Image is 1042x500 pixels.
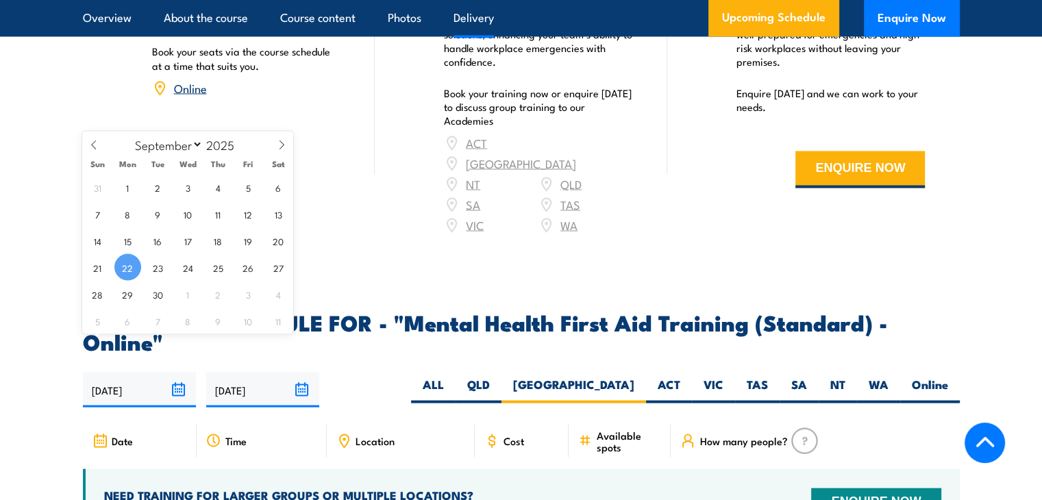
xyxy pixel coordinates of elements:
span: October 3, 2025 [235,280,262,307]
span: October 11, 2025 [265,307,292,334]
span: October 9, 2025 [205,307,232,334]
span: October 1, 2025 [175,280,201,307]
span: September 30, 2025 [145,280,171,307]
label: ALL [411,376,456,403]
span: September 4, 2025 [205,173,232,200]
span: September 5, 2025 [235,173,262,200]
h2: UPCOMING SCHEDULE FOR - "Mental Health First Aid Training (Standard) - Online" [83,312,960,350]
span: September 10, 2025 [175,200,201,227]
span: Time [225,434,247,446]
span: Available spots [596,429,661,452]
span: Sat [263,159,293,168]
select: Month [128,135,203,153]
span: October 10, 2025 [235,307,262,334]
span: September 8, 2025 [114,200,141,227]
span: October 7, 2025 [145,307,171,334]
span: October 5, 2025 [84,307,111,334]
span: September 6, 2025 [265,173,292,200]
span: Wed [173,159,203,168]
label: NT [819,376,857,403]
span: September 23, 2025 [145,253,171,280]
label: ACT [646,376,692,403]
span: September 17, 2025 [175,227,201,253]
span: Sun [82,159,112,168]
span: September 20, 2025 [265,227,292,253]
label: Online [900,376,960,403]
span: Tue [142,159,173,168]
span: Fri [233,159,263,168]
p: Enquire [DATE] and we can work to your needs. [736,86,926,113]
span: September 18, 2025 [205,227,232,253]
span: September 9, 2025 [145,200,171,227]
span: Date [112,434,133,446]
span: September 25, 2025 [205,253,232,280]
span: September 3, 2025 [175,173,201,200]
span: September 7, 2025 [84,200,111,227]
span: September 29, 2025 [114,280,141,307]
label: WA [857,376,900,403]
span: September 2, 2025 [145,173,171,200]
span: September 22, 2025 [114,253,141,280]
label: VIC [692,376,735,403]
p: Book your seats via the course schedule at a time that suits you. [152,45,341,72]
span: September 26, 2025 [235,253,262,280]
span: September 21, 2025 [84,253,111,280]
label: TAS [735,376,780,403]
span: September 27, 2025 [265,253,292,280]
span: September 28, 2025 [84,280,111,307]
input: Year [203,136,248,152]
span: October 4, 2025 [265,280,292,307]
span: October 6, 2025 [114,307,141,334]
span: September 11, 2025 [205,200,232,227]
span: September 16, 2025 [145,227,171,253]
span: August 31, 2025 [84,173,111,200]
input: From date [83,372,196,407]
span: September 12, 2025 [235,200,262,227]
span: October 8, 2025 [175,307,201,334]
span: October 2, 2025 [205,280,232,307]
span: How many people? [699,434,787,446]
label: QLD [456,376,501,403]
button: ENQUIRE NOW [795,151,925,188]
span: Thu [203,159,233,168]
span: September 1, 2025 [114,173,141,200]
label: SA [780,376,819,403]
span: September 24, 2025 [175,253,201,280]
span: Cost [504,434,524,446]
span: Mon [112,159,142,168]
span: Location [356,434,395,446]
span: September 14, 2025 [84,227,111,253]
span: September 19, 2025 [235,227,262,253]
label: [GEOGRAPHIC_DATA] [501,376,646,403]
p: Book your training now or enquire [DATE] to discuss group training to our Academies [444,86,633,127]
span: September 13, 2025 [265,200,292,227]
input: To date [206,372,319,407]
span: September 15, 2025 [114,227,141,253]
a: Online [174,79,207,95]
